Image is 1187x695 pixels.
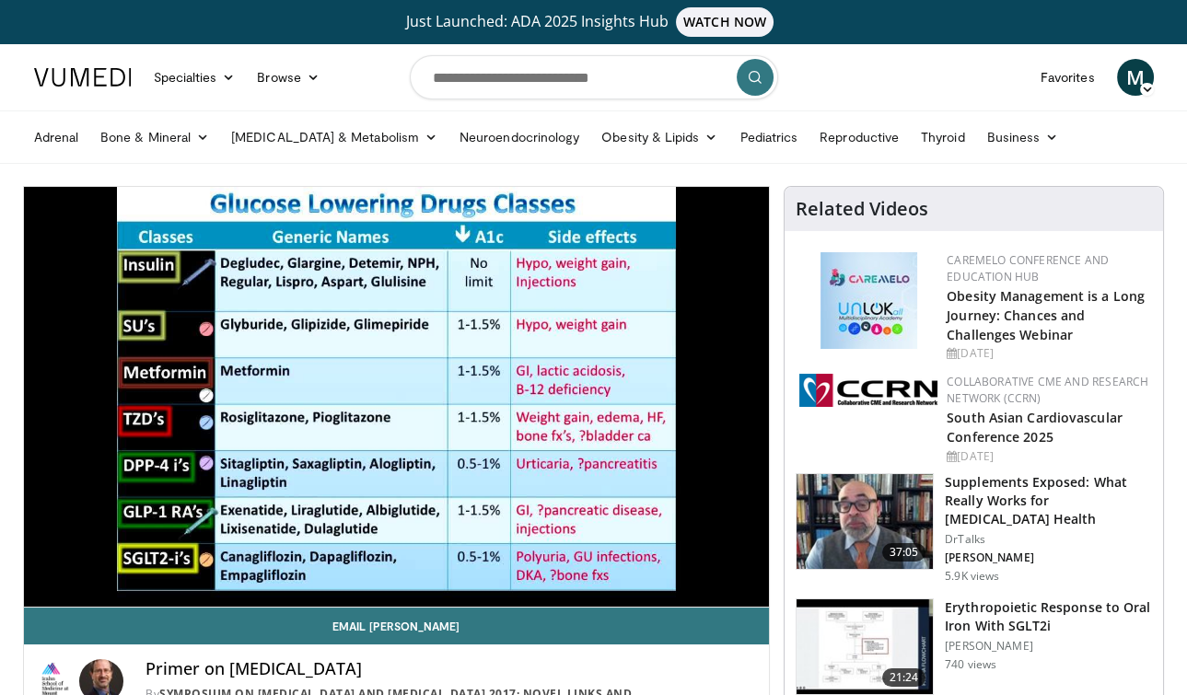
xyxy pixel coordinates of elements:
a: Obesity Management is a Long Journey: Chances and Challenges Webinar [947,287,1145,343]
span: 21:24 [882,668,926,687]
h4: Primer on [MEDICAL_DATA] [145,659,754,679]
a: 37:05 Supplements Exposed: What Really Works for [MEDICAL_DATA] Health DrTalks [PERSON_NAME] 5.9K... [796,473,1152,584]
p: [PERSON_NAME] [945,639,1152,654]
p: [PERSON_NAME] [945,550,1152,565]
a: Adrenal [23,119,90,156]
img: VuMedi Logo [34,68,132,87]
div: [DATE] [947,345,1148,362]
h3: Erythropoietic Response to Oral Iron With SGLT2i [945,598,1152,635]
a: M [1117,59,1154,96]
a: Bone & Mineral [89,119,220,156]
a: Reproductive [809,119,910,156]
a: CaReMeLO Conference and Education Hub [947,252,1109,284]
h3: Supplements Exposed: What Really Works for [MEDICAL_DATA] Health [945,473,1152,528]
input: Search topics, interventions [410,55,778,99]
p: 740 views [945,657,996,672]
a: Just Launched: ADA 2025 Insights HubWATCH NOW [37,7,1151,37]
a: Pediatrics [729,119,809,156]
img: 649d3fc0-5ee3-4147-b1a3-955a692e9799.150x105_q85_crop-smart_upscale.jpg [797,474,933,570]
a: [MEDICAL_DATA] & Metabolism [220,119,448,156]
video-js: Video Player [24,187,770,608]
a: Email [PERSON_NAME] [24,608,770,644]
h4: Related Videos [796,198,928,220]
img: 7a1a5771-6296-4a76-a689-d78375c2425f.150x105_q85_crop-smart_upscale.jpg [797,599,933,695]
a: Obesity & Lipids [590,119,728,156]
a: Specialties [143,59,247,96]
a: Collaborative CME and Research Network (CCRN) [947,374,1148,406]
p: DrTalks [945,532,1152,547]
a: Favorites [1030,59,1106,96]
p: 5.9K views [945,569,999,584]
div: [DATE] [947,448,1148,465]
img: 45df64a9-a6de-482c-8a90-ada250f7980c.png.150x105_q85_autocrop_double_scale_upscale_version-0.2.jpg [820,252,917,349]
a: South Asian Cardiovascular Conference 2025 [947,409,1123,446]
a: Browse [246,59,331,96]
span: WATCH NOW [676,7,774,37]
a: Thyroid [910,119,976,156]
span: 37:05 [882,543,926,562]
img: a04ee3ba-8487-4636-b0fb-5e8d268f3737.png.150x105_q85_autocrop_double_scale_upscale_version-0.2.png [799,374,937,407]
a: Business [976,119,1070,156]
a: Neuroendocrinology [448,119,590,156]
